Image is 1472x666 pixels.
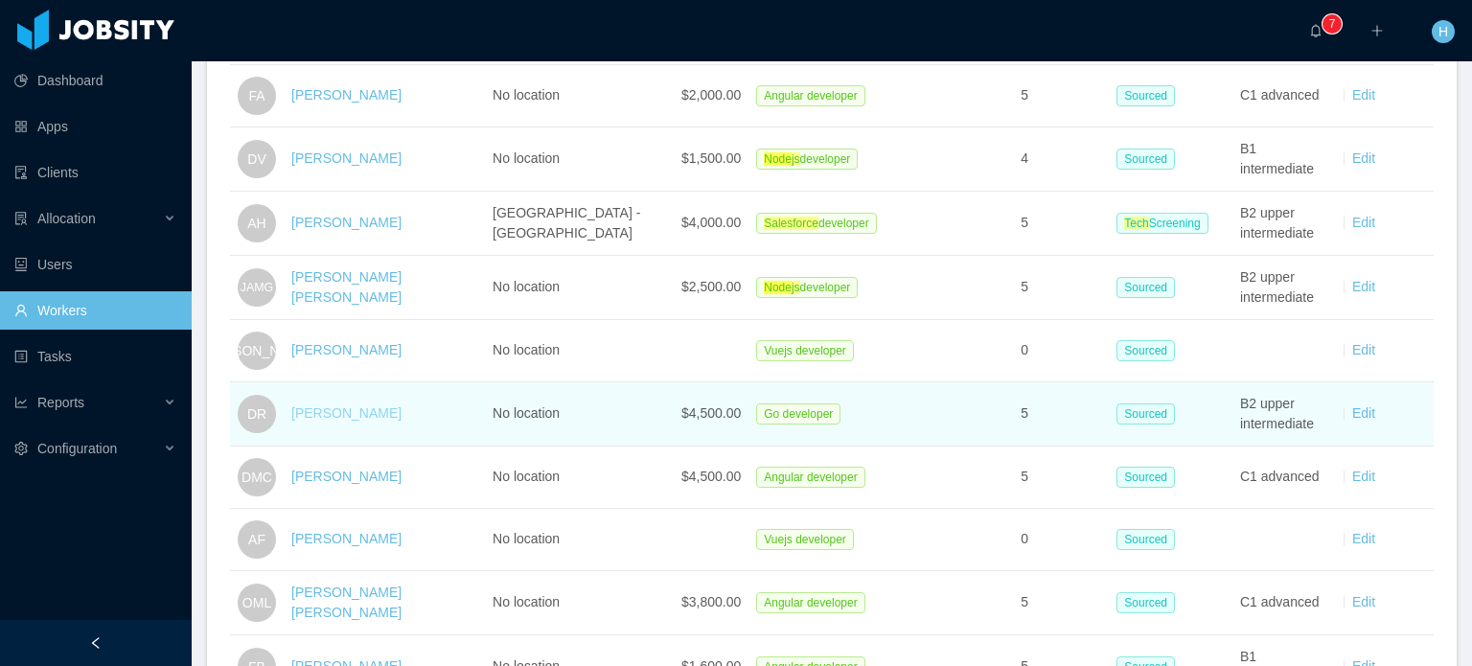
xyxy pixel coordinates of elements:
td: [GEOGRAPHIC_DATA] - [GEOGRAPHIC_DATA] [485,192,674,256]
td: 0 [1013,509,1109,571]
a: [PERSON_NAME] [291,87,402,103]
a: icon: profileTasks [14,337,176,376]
i: icon: plus [1370,24,1384,37]
td: B2 upper intermediate [1232,192,1328,256]
span: $4,500.00 [681,405,741,421]
a: [PERSON_NAME] [291,469,402,484]
a: Sourced [1116,531,1183,546]
span: $2,000.00 [681,87,741,103]
span: $2,500.00 [681,279,741,294]
span: $4,500.00 [681,469,741,484]
span: $1,500.00 [681,150,741,166]
td: B2 upper intermediate [1232,382,1328,447]
span: Vuejs developer [756,340,854,361]
ah_el_jm_1757639839554: Tech [1124,217,1148,230]
td: B2 upper intermediate [1232,256,1328,320]
span: OML [242,584,271,622]
a: icon: appstoreApps [14,107,176,146]
span: Vuejs developer [756,529,854,550]
span: AH [247,204,265,242]
a: icon: auditClients [14,153,176,192]
a: [PERSON_NAME] [291,342,402,357]
a: Edit [1352,594,1375,609]
span: Angular developer [756,592,864,613]
a: [PERSON_NAME] [291,531,402,546]
a: Edit [1352,215,1375,230]
span: Sourced [1116,529,1175,550]
a: [PERSON_NAME] [291,405,402,421]
span: Sourced [1116,149,1175,170]
ah_el_jm_1757639839554: Salesforce [764,217,818,230]
span: developer [756,149,858,170]
a: Edit [1352,279,1375,294]
td: C1 advanced [1232,65,1328,127]
a: Edit [1352,405,1375,421]
span: Sourced [1116,340,1175,361]
span: Sourced [1116,592,1175,613]
td: No location [485,571,674,635]
i: icon: line-chart [14,396,28,409]
span: Sourced [1116,403,1175,425]
a: Edit [1352,150,1375,166]
a: Sourced [1116,279,1183,294]
td: No location [485,127,674,192]
td: 5 [1013,256,1109,320]
span: H [1438,20,1448,43]
td: 5 [1013,571,1109,635]
span: AF [248,520,265,559]
a: icon: userWorkers [14,291,176,330]
span: Sourced [1116,85,1175,106]
span: Allocation [37,211,96,226]
a: TechScreening [1116,215,1215,230]
span: JAMG [241,270,274,305]
a: Sourced [1116,150,1183,166]
span: Angular developer [756,467,864,488]
i: icon: setting [14,442,28,455]
a: Edit [1352,531,1375,546]
a: [PERSON_NAME] [PERSON_NAME] [291,585,402,620]
td: 5 [1013,65,1109,127]
a: icon: robotUsers [14,245,176,284]
span: Angular developer [756,85,864,106]
ah_el_jm_1757639839554: Node [764,152,792,166]
span: DV [247,140,265,178]
td: 5 [1013,447,1109,509]
td: No location [485,320,674,382]
span: Sourced [1116,277,1175,298]
i: icon: solution [14,212,28,225]
span: Go developer [756,403,840,425]
span: developer [756,277,858,298]
a: [PERSON_NAME] [PERSON_NAME] [291,269,402,305]
td: C1 advanced [1232,447,1328,509]
a: Sourced [1116,405,1183,421]
a: Edit [1352,469,1375,484]
a: Edit [1352,87,1375,103]
td: 4 [1013,127,1109,192]
a: Edit [1352,342,1375,357]
p: 7 [1329,14,1336,34]
span: Screening [1116,213,1207,234]
a: Sourced [1116,469,1183,484]
a: icon: pie-chartDashboard [14,61,176,100]
span: $3,800.00 [681,594,741,609]
span: Reports [37,395,84,410]
td: 0 [1013,320,1109,382]
td: No location [485,382,674,447]
a: [PERSON_NAME] [291,215,402,230]
td: No location [485,509,674,571]
span: DMC [241,458,272,496]
a: Sourced [1116,342,1183,357]
td: 5 [1013,382,1109,447]
span: FA [248,77,264,115]
td: 5 [1013,192,1109,256]
a: [PERSON_NAME] [291,150,402,166]
td: C1 advanced [1232,571,1328,635]
td: No location [485,447,674,509]
span: DR [247,395,266,433]
span: Configuration [37,441,117,456]
span: Sourced [1116,467,1175,488]
i: icon: bell [1309,24,1322,37]
span: $4,000.00 [681,215,741,230]
td: B1 intermediate [1232,127,1328,192]
ah_el_jm_1757639839554: js [764,281,799,294]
